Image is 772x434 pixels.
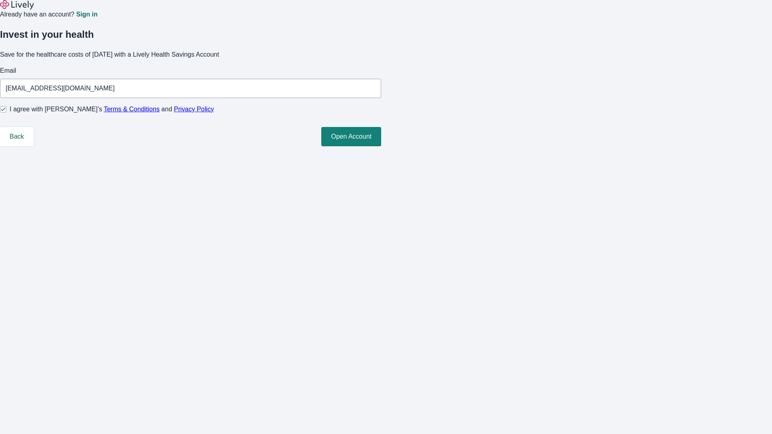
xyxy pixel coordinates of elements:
button: Open Account [321,127,381,146]
a: Sign in [76,11,97,18]
a: Privacy Policy [174,106,214,113]
span: I agree with [PERSON_NAME]’s and [10,104,214,114]
a: Terms & Conditions [104,106,160,113]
